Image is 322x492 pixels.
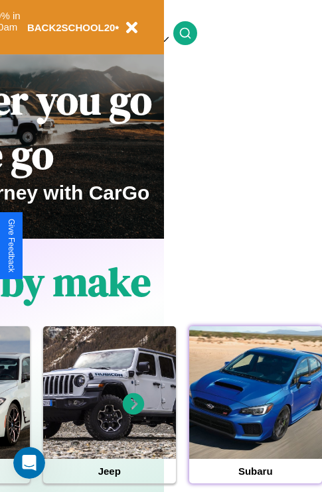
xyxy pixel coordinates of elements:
h4: Subaru [189,459,322,483]
iframe: Intercom live chat [13,447,45,479]
div: Give Feedback [7,219,16,273]
b: BACK2SCHOOL20 [27,22,116,33]
h4: Jeep [43,459,176,483]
